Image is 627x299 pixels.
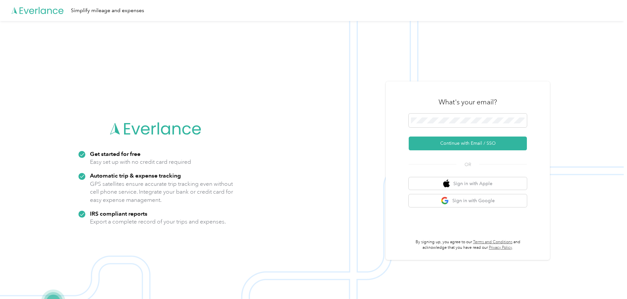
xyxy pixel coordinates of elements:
[71,7,144,15] div: Simplify mileage and expenses
[443,180,450,188] img: apple logo
[489,245,512,250] a: Privacy Policy
[409,137,527,150] button: Continue with Email / SSO
[90,172,181,179] strong: Automatic trip & expense tracking
[473,240,512,245] a: Terms and Conditions
[409,194,527,207] button: google logoSign in with Google
[90,158,191,166] p: Easy set up with no credit card required
[90,218,226,226] p: Export a complete record of your trips and expenses.
[90,210,147,217] strong: IRS compliant reports
[456,161,479,168] span: OR
[441,197,449,205] img: google logo
[409,239,527,251] p: By signing up, you agree to our and acknowledge that you have read our .
[409,177,527,190] button: apple logoSign in with Apple
[439,97,497,107] h3: What's your email?
[90,150,141,157] strong: Get started for free
[90,180,233,204] p: GPS satellites ensure accurate trip tracking even without cell phone service. Integrate your bank...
